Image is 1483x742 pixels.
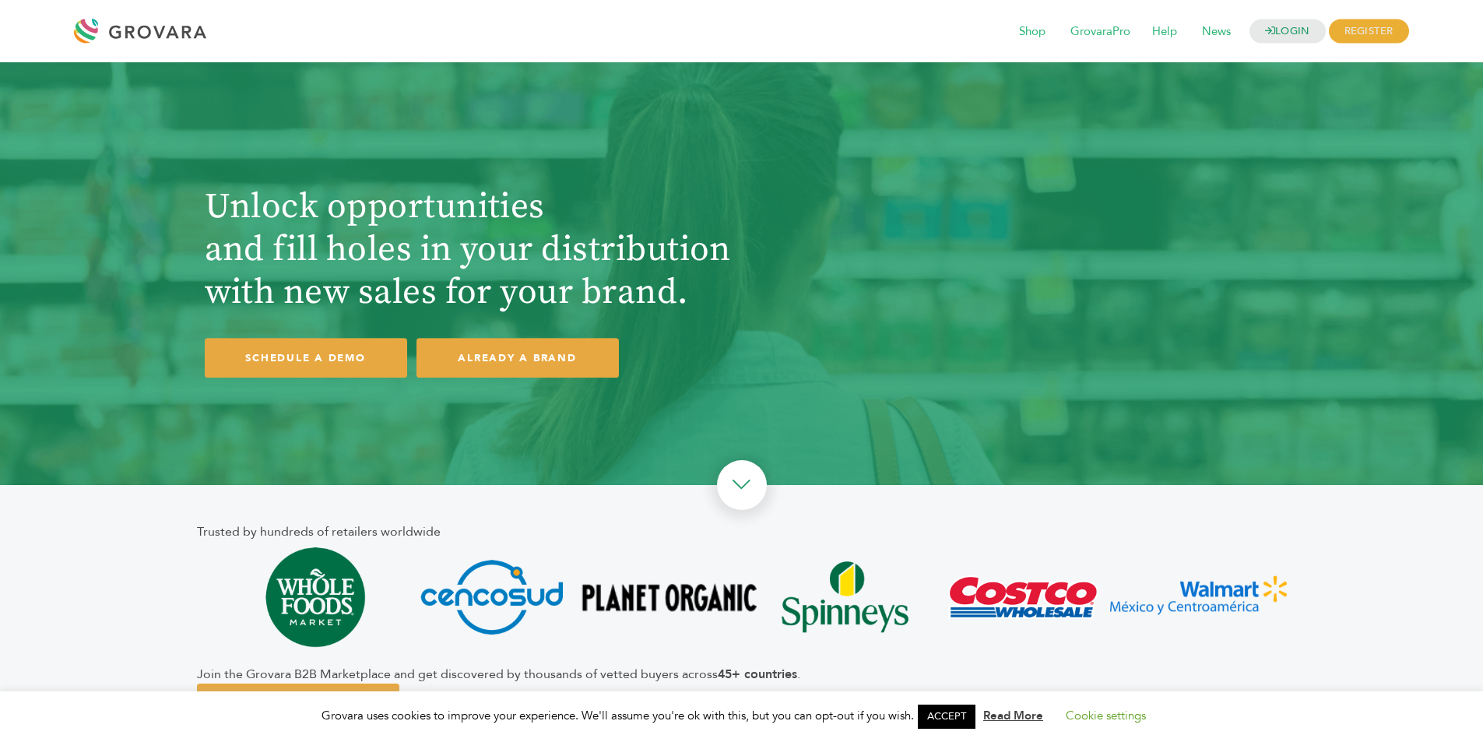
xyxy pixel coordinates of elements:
[1141,23,1188,40] a: Help
[1060,23,1141,40] a: GrovaraPro
[718,666,797,683] b: 45+ countries
[1008,23,1056,40] a: Shop
[197,684,399,737] a: Click Here To Schedule A Demo
[416,338,619,378] a: ALREADY A BRAND
[918,705,975,729] a: ACCEPT
[1066,708,1146,723] a: Cookie settings
[205,186,734,315] h1: Unlock opportunities and fill holes in your distribution with new sales for your brand.
[983,708,1043,723] a: Read More
[1191,23,1242,40] a: News
[1008,17,1056,47] span: Shop
[197,522,1287,541] div: Trusted by hundreds of retailers worldwide
[197,665,1287,684] div: Join the Grovara B2B Marketplace and get discovered by thousands of vetted buyers across .
[1060,17,1141,47] span: GrovaraPro
[1141,17,1188,47] span: Help
[1329,19,1409,44] span: REGISTER
[205,338,407,378] a: SCHEDULE A DEMO
[1249,19,1326,44] a: LOGIN
[1191,17,1242,47] span: News
[322,708,1161,723] span: Grovara uses cookies to improve your experience. We'll assume you're ok with this, but you can op...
